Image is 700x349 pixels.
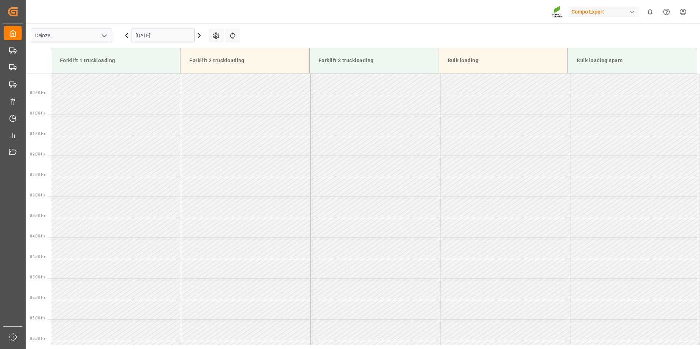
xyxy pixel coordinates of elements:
[569,5,642,19] button: Compo Expert
[31,29,112,42] input: Type to search/select
[658,4,675,20] button: Help Center
[186,54,304,67] div: Forklift 2 truckloading
[574,54,691,67] div: Bulk loading spare
[30,152,45,156] span: 02:00 Hr
[30,193,45,197] span: 03:00 Hr
[30,111,45,115] span: 01:00 Hr
[30,173,45,177] span: 02:30 Hr
[30,214,45,218] span: 03:30 Hr
[57,54,174,67] div: Forklift 1 truckloading
[30,132,45,136] span: 01:30 Hr
[569,7,639,17] div: Compo Expert
[98,30,109,41] button: open menu
[131,29,195,42] input: DD.MM.YYYY
[30,316,45,320] span: 06:00 Hr
[30,275,45,279] span: 05:00 Hr
[316,54,433,67] div: Forklift 3 truckloading
[30,337,45,341] span: 06:30 Hr
[445,54,562,67] div: Bulk loading
[552,5,563,18] img: Screenshot%202023-09-29%20at%2010.02.21.png_1712312052.png
[642,4,658,20] button: show 0 new notifications
[30,296,45,300] span: 05:30 Hr
[30,255,45,259] span: 04:30 Hr
[30,91,45,95] span: 00:30 Hr
[30,234,45,238] span: 04:00 Hr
